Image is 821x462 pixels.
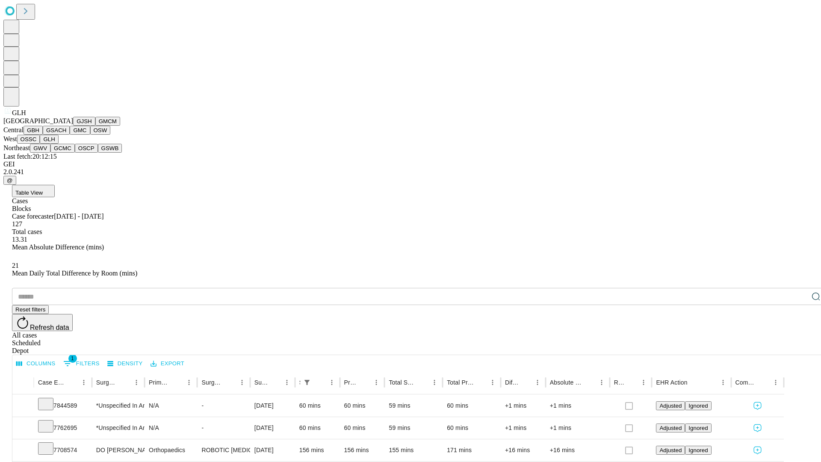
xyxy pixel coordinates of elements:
[149,395,193,417] div: N/A
[96,395,140,417] div: *Unspecified In And Out Surgery Glh
[30,144,50,153] button: GWV
[12,220,22,228] span: 127
[3,176,16,185] button: @
[149,439,193,461] div: Orthopaedics
[7,177,13,184] span: @
[17,135,40,144] button: OSSC
[550,417,605,439] div: +1 mins
[389,439,438,461] div: 155 mins
[254,379,268,386] div: Surgery Date
[656,401,685,410] button: Adjusted
[149,417,193,439] div: N/A
[447,417,496,439] div: 60 mins
[735,379,757,386] div: Comments
[254,417,291,439] div: [DATE]
[638,376,650,388] button: Menu
[75,144,98,153] button: OSCP
[15,306,45,313] span: Reset filters
[12,213,54,220] span: Case forecaster
[118,376,130,388] button: Sort
[30,324,69,331] span: Refresh data
[685,446,711,455] button: Ignored
[43,126,70,135] button: GSACH
[659,403,682,409] span: Adjusted
[656,379,687,386] div: EHR Action
[201,379,223,386] div: Surgery Name
[326,376,338,388] button: Menu
[12,262,19,269] span: 21
[17,443,30,458] button: Expand
[254,439,291,461] div: [DATE]
[38,379,65,386] div: Case Epic Id
[505,417,541,439] div: +1 mins
[389,379,416,386] div: Total Scheduled Duration
[3,126,24,133] span: Central
[688,447,708,453] span: Ignored
[656,423,685,432] button: Adjusted
[299,417,336,439] div: 60 mins
[550,395,605,417] div: +1 mins
[14,357,58,370] button: Select columns
[688,376,700,388] button: Sort
[90,126,111,135] button: OSW
[17,399,30,414] button: Expand
[428,376,440,388] button: Menu
[3,153,57,160] span: Last fetch: 20:12:15
[40,135,58,144] button: GLH
[344,439,381,461] div: 156 mins
[389,417,438,439] div: 59 mins
[78,376,90,388] button: Menu
[520,376,532,388] button: Sort
[70,126,90,135] button: GMC
[130,376,142,388] button: Menu
[487,376,499,388] button: Menu
[38,417,88,439] div: 7762695
[12,109,26,116] span: GLH
[12,243,104,251] span: Mean Absolute Difference (mins)
[550,439,605,461] div: +16 mins
[685,401,711,410] button: Ignored
[505,395,541,417] div: +1 mins
[201,439,245,461] div: ROBOTIC [MEDICAL_DATA] KNEE TOTAL
[96,417,140,439] div: *Unspecified In And Out Surgery Glh
[24,126,43,135] button: GBH
[12,305,49,314] button: Reset filters
[447,395,496,417] div: 60 mins
[95,117,120,126] button: GMCM
[254,395,291,417] div: [DATE]
[447,379,474,386] div: Total Predicted Duration
[12,269,137,277] span: Mean Daily Total Difference by Room (mins)
[148,357,186,370] button: Export
[38,395,88,417] div: 7844589
[505,379,519,386] div: Difference
[12,228,42,235] span: Total cases
[314,376,326,388] button: Sort
[758,376,770,388] button: Sort
[201,395,245,417] div: -
[3,135,17,142] span: West
[54,213,103,220] span: [DATE] - [DATE]
[68,354,77,363] span: 1
[358,376,370,388] button: Sort
[38,439,88,461] div: 7708574
[299,379,300,386] div: Scheduled In Room Duration
[236,376,248,388] button: Menu
[269,376,281,388] button: Sort
[66,376,78,388] button: Sort
[183,376,195,388] button: Menu
[3,160,818,168] div: GEI
[770,376,782,388] button: Menu
[389,395,438,417] div: 59 mins
[12,236,27,243] span: 13.31
[596,376,608,388] button: Menu
[370,376,382,388] button: Menu
[550,379,583,386] div: Absolute Difference
[685,423,711,432] button: Ignored
[532,376,543,388] button: Menu
[3,168,818,176] div: 2.0.241
[299,395,336,417] div: 60 mins
[171,376,183,388] button: Sort
[344,417,381,439] div: 60 mins
[299,439,336,461] div: 156 mins
[301,376,313,388] button: Show filters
